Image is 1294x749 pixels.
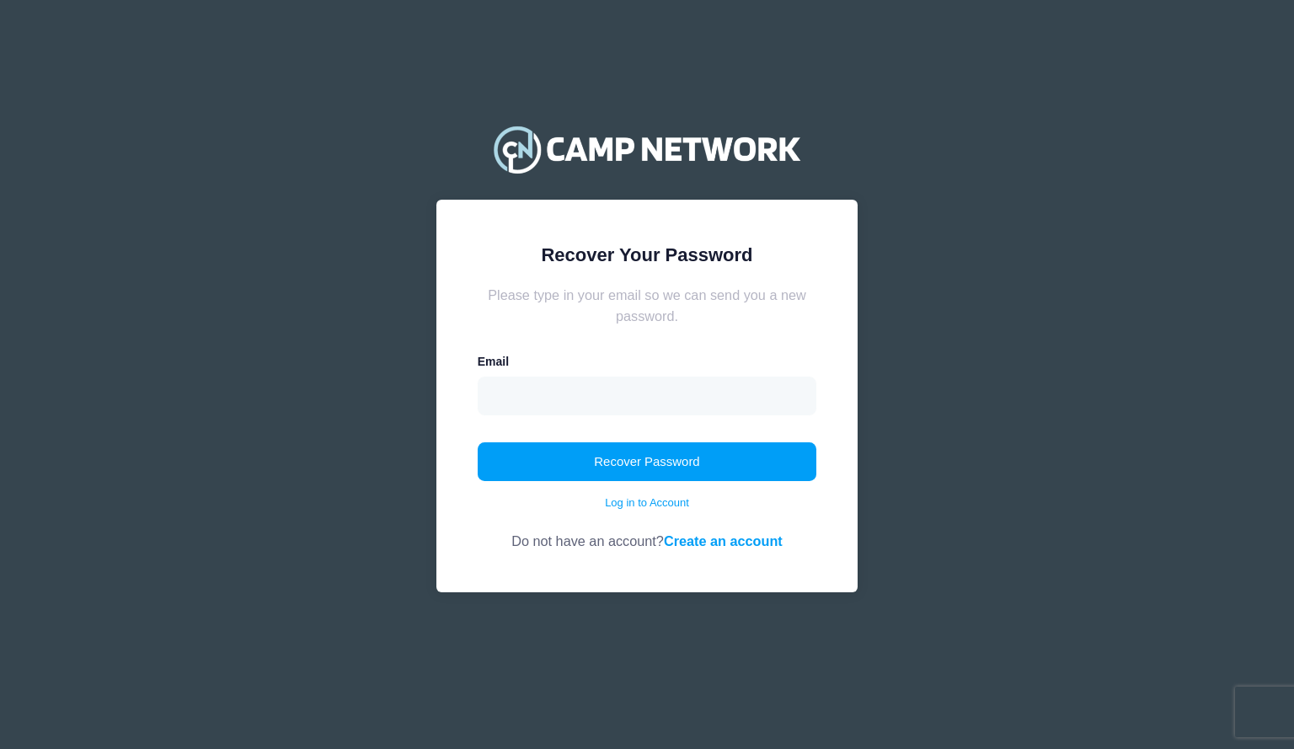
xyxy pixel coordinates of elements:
[478,353,509,371] label: Email
[605,495,689,511] a: Log in to Account
[486,115,808,183] img: Camp Network
[664,533,783,548] a: Create an account
[478,285,817,326] div: Please type in your email so we can send you a new password.
[478,241,817,269] div: Recover Your Password
[478,511,817,551] div: Do not have an account?
[478,442,817,481] button: Recover Password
